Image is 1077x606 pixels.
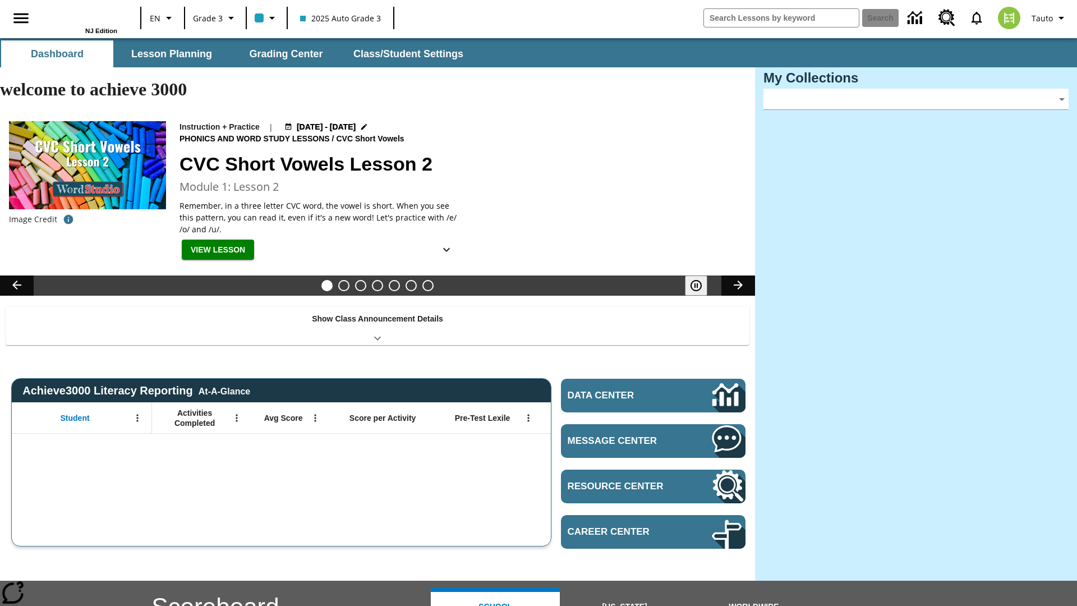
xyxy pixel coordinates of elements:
[422,280,434,291] button: Slide 7 Career Lesson
[116,40,228,67] button: Lesson Planning
[297,121,356,133] span: [DATE] - [DATE]
[355,280,366,291] button: Slide 3 Remembering Justice O'Connor
[182,240,254,260] button: View Lesson
[561,424,745,458] a: Message Center
[332,134,334,143] span: /
[991,3,1027,33] button: Select a new avatar
[44,4,117,34] div: Home
[685,276,719,296] div: Pause
[962,3,991,33] a: Notifications
[158,408,232,428] span: Activities Completed
[389,280,400,291] button: Slide 5 Cars of the Future?
[1027,8,1073,28] button: Profile/Settings
[4,2,38,35] button: Open side menu
[9,121,166,210] img: CVC Short Vowels Lesson 2.
[179,200,460,235] p: Remember, in a three letter CVC word, the vowel is short. When you see this pattern, you can read...
[57,209,80,229] button: Image credit: TOXIC CAT/Shutterstock
[228,410,245,426] button: Open Menu
[568,390,674,401] span: Data Center
[1,40,113,67] button: Dashboard
[1032,12,1053,24] span: Tauto
[372,280,383,291] button: Slide 4 Taking Movies to the X-Dimension
[561,470,745,503] a: Resource Center, Will open in new tab
[179,150,742,178] h2: CVC Short Vowels Lesson 2
[9,214,57,225] p: Image Credit
[561,379,745,412] a: Data Center
[704,9,859,27] input: search field
[568,481,678,492] span: Resource Center
[344,40,472,67] button: Class/Student Settings
[250,8,283,28] button: Class color is light blue. Change class color
[763,70,1069,86] h3: My Collections
[568,435,678,447] span: Message Center
[282,121,371,133] button: Aug 18 - Aug 18 Choose Dates
[406,280,417,291] button: Slide 6 Pre-release lesson
[179,121,260,133] p: Instruction + Practice
[336,133,406,145] span: CVC Short Vowels
[22,384,250,397] span: Achieve3000 Literacy Reporting
[568,526,678,538] span: Career Center
[179,133,332,145] span: Phonics and Word Study Lessons
[455,413,510,423] span: Pre-Test Lexile
[932,3,962,33] a: Resource Center, Will open in new tab
[145,8,181,28] button: Language: EN, Select a language
[264,413,303,423] span: Avg Score
[85,27,117,34] span: NJ Edition
[129,410,146,426] button: Open Menu
[193,12,223,24] span: Grade 3
[721,276,755,296] button: Lesson carousel, Next
[199,384,250,397] div: At-A-Glance
[6,306,749,345] div: Show Class Announcement Details
[179,178,742,195] h3: Module 1: Lesson 2
[520,410,537,426] button: Open Menu
[561,515,745,549] a: Career Center
[300,12,381,24] span: 2025 Auto Grade 3
[901,3,932,34] a: Data Center
[349,413,416,423] span: Score per Activity
[685,276,707,296] button: Pause
[338,280,349,291] button: Slide 2 Dianne Feinstein: A Lifelong Leader
[61,413,90,423] span: Student
[321,280,333,291] button: Slide 1 CVC Short Vowels Lesson 2
[269,121,273,133] span: |
[44,5,117,27] a: Home
[230,40,342,67] button: Grading Center
[307,410,324,426] button: Open Menu
[150,12,160,24] span: EN
[435,240,458,260] button: Show Details
[998,7,1020,29] img: avatar image
[188,8,242,28] button: Grade: Grade 3, Select a grade
[312,313,443,325] p: Show Class Announcement Details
